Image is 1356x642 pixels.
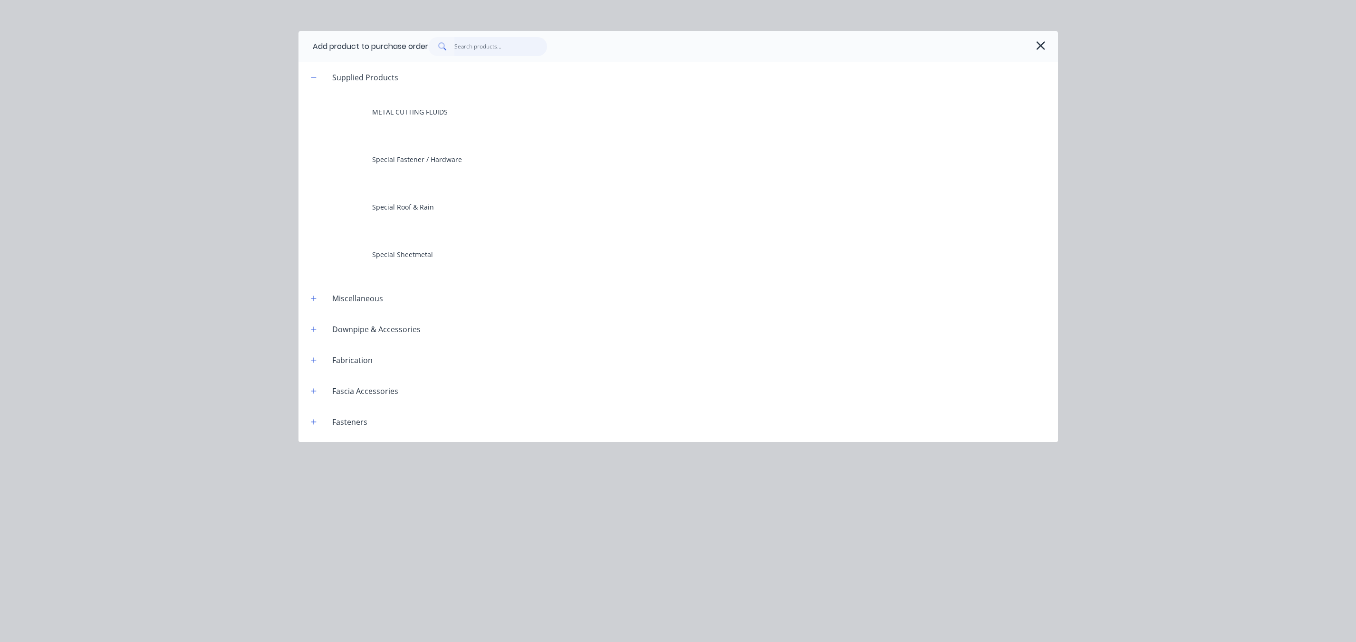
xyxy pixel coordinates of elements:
[454,37,547,56] input: Search products...
[325,385,406,397] div: Fascia Accessories
[325,293,391,304] div: Miscellaneous
[325,324,428,335] div: Downpipe & Accessories
[325,355,380,366] div: Fabrication
[325,72,406,83] div: Supplied Products
[313,41,428,52] div: Add product to purchase order
[325,416,375,428] div: Fasteners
